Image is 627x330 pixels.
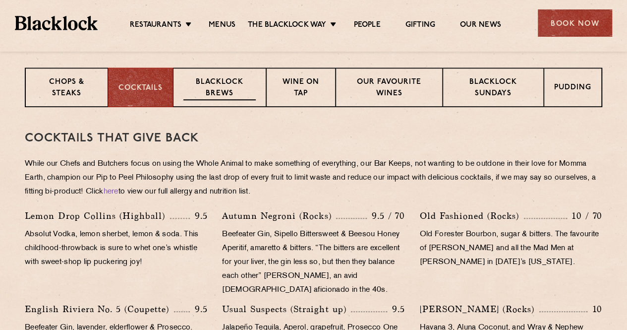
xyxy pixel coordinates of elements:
[460,20,501,31] a: Our News
[367,209,405,222] p: 9.5 / 70
[387,303,405,316] p: 9.5
[346,77,432,100] p: Our favourite wines
[248,20,326,31] a: The Blacklock Way
[222,209,336,223] p: Autumn Negroni (Rocks)
[209,20,235,31] a: Menus
[453,77,533,100] p: Blacklock Sundays
[183,77,256,100] p: Blacklock Brews
[420,209,524,223] p: Old Fashioned (Rocks)
[405,20,435,31] a: Gifting
[420,228,602,269] p: Old Forester Bourbon, sugar & bitters. The favourite of [PERSON_NAME] and all the Mad Men at [PER...
[567,209,602,222] p: 10 / 70
[25,132,602,145] h3: Cocktails That Give Back
[36,77,98,100] p: Chops & Steaks
[538,9,612,37] div: Book Now
[25,302,174,316] p: English Riviera No. 5 (Coupette)
[190,209,208,222] p: 9.5
[130,20,181,31] a: Restaurants
[25,209,170,223] p: Lemon Drop Collins (Highball)
[353,20,380,31] a: People
[25,228,207,269] p: Absolut Vodka, lemon sherbet, lemon & soda. This childhood-throwback is sure to whet one’s whistl...
[15,16,98,30] img: BL_Textured_Logo-footer-cropped.svg
[222,302,351,316] p: Usual Suspects (Straight up)
[554,82,591,95] p: Pudding
[277,77,325,100] p: Wine on Tap
[587,303,602,316] p: 10
[104,188,118,196] a: here
[420,302,539,316] p: [PERSON_NAME] (Rocks)
[25,157,602,199] p: While our Chefs and Butchers focus on using the Whole Animal to make something of everything, our...
[118,83,163,94] p: Cocktails
[222,228,404,297] p: Beefeater Gin, Sipello Bittersweet & Beesou Honey Aperitif, amaretto & bitters. “The bitters are ...
[190,303,208,316] p: 9.5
